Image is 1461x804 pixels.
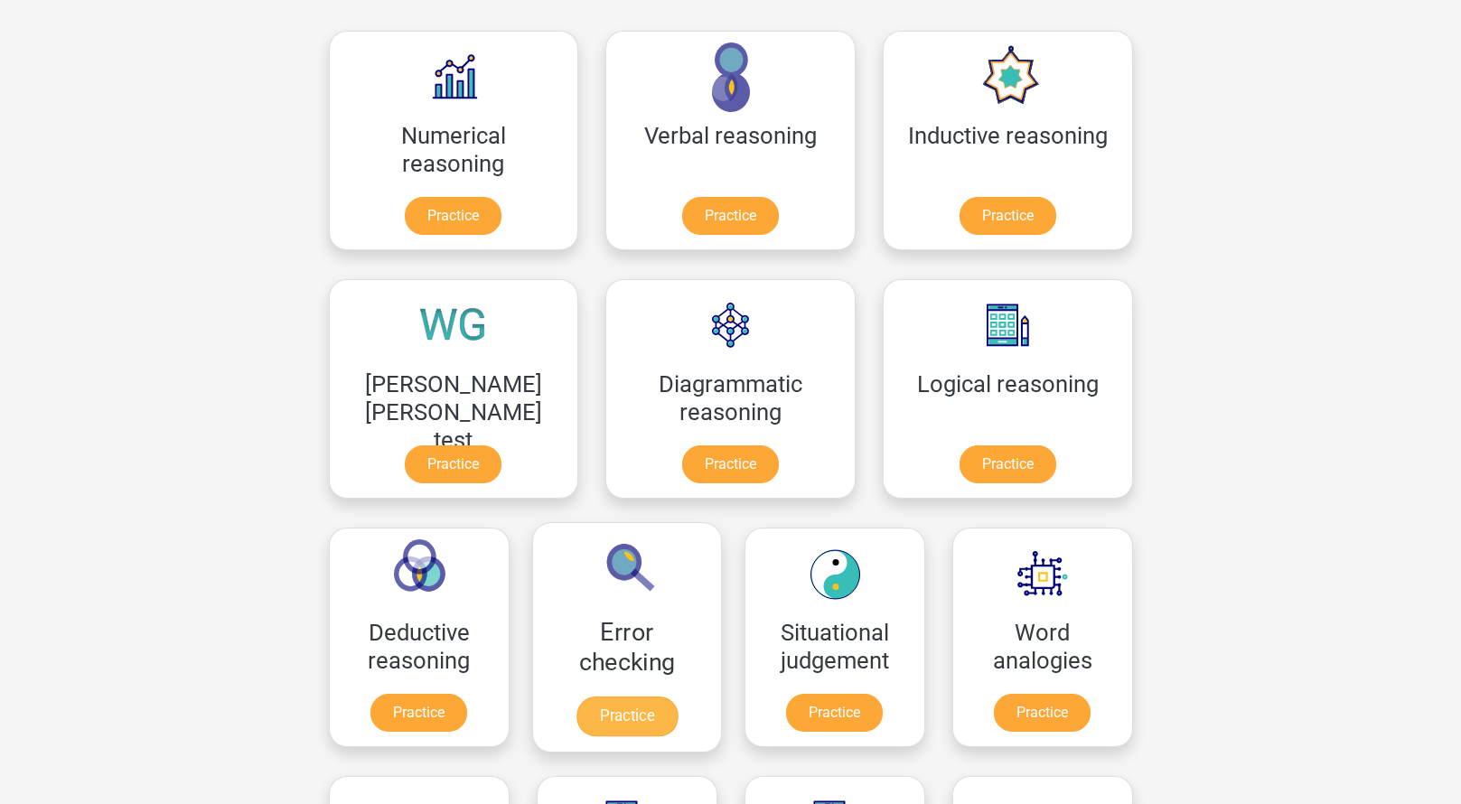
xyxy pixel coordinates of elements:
a: Practice [786,694,883,732]
a: Practice [960,445,1056,483]
a: Practice [682,197,779,235]
a: Practice [682,445,779,483]
a: Practice [994,694,1091,732]
a: Practice [370,694,467,732]
a: Practice [576,696,677,736]
a: Practice [960,197,1056,235]
a: Practice [405,445,501,483]
a: Practice [405,197,501,235]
